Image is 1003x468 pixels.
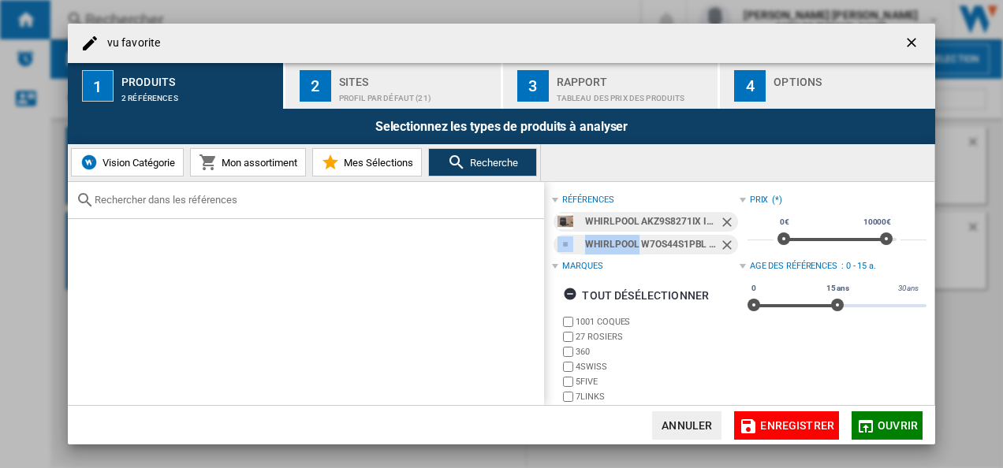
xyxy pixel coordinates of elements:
[312,148,422,176] button: Mes Sélections
[503,63,720,109] button: 3 Rapport Tableau des prix des produits
[720,63,935,109] button: 4 Options
[576,376,739,388] label: 5FIVE
[777,216,792,228] span: 0€
[68,63,285,109] button: 1 Produits 2 références
[466,157,518,169] span: Recherche
[563,317,573,327] input: brand.name
[760,419,834,432] span: Enregistrer
[576,391,739,403] label: 7LINKS
[557,69,712,86] div: Rapport
[99,35,160,51] h4: vu favorite
[339,86,494,102] div: Profil par défaut (21)
[562,194,613,206] div: références
[841,260,927,273] div: : 0 - 15 a.
[563,377,573,387] input: brand.name
[95,194,536,206] input: Rechercher dans les références
[576,361,739,373] label: 4SWISS
[300,70,331,102] div: 2
[82,70,114,102] div: 1
[428,148,537,176] button: Recherche
[585,212,718,232] div: WHIRLPOOL AKZ9S8271IX INOX
[719,214,738,233] ng-md-icon: Retirer
[558,281,714,310] button: tout désélectionner
[719,237,738,256] ng-md-icon: Retirer
[557,214,573,229] img: 1e166e98515d413ea246af3c3b65fb64.webp
[563,392,573,402] input: brand.name
[562,260,602,273] div: Marques
[576,316,739,328] label: 1001 COQUES
[99,157,175,169] span: Vision Catégorie
[563,281,709,310] div: tout désélectionner
[563,347,573,357] input: brand.name
[585,235,718,254] div: WHIRLPOOL W7OS44S1PBL NOIR
[285,63,502,109] button: 2 Sites Profil par défaut (21)
[563,332,573,342] input: brand.name
[750,194,769,206] div: Prix
[121,69,277,86] div: Produits
[852,411,923,440] button: Ouvrir
[121,86,277,102] div: 2 références
[897,28,929,59] button: getI18NText('BUTTONS.CLOSE_DIALOG')
[80,153,99,172] img: wiser-icon-blue.png
[71,148,184,176] button: Vision Catégorie
[563,362,573,372] input: brand.name
[734,411,839,440] button: Enregistrer
[904,35,923,54] ng-md-icon: getI18NText('BUTTONS.CLOSE_DIALOG')
[340,157,413,169] span: Mes Sélections
[896,282,921,295] span: 30 ans
[557,86,712,102] div: Tableau des prix des produits
[734,70,766,102] div: 4
[576,346,739,358] label: 360
[749,282,759,295] span: 0
[218,157,297,169] span: Mon assortiment
[652,411,721,440] button: Annuler
[557,236,573,252] img: 901a1662257145369f9b4d8c37400aac.webp
[774,69,929,86] div: Options
[68,109,935,144] div: Selectionnez les types de produits à analyser
[878,419,918,432] span: Ouvrir
[517,70,549,102] div: 3
[190,148,306,176] button: Mon assortiment
[861,216,893,228] span: 10000€
[750,260,837,273] div: Age des références
[576,331,739,343] label: 27 ROSIERS
[824,282,852,295] span: 15 ans
[339,69,494,86] div: Sites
